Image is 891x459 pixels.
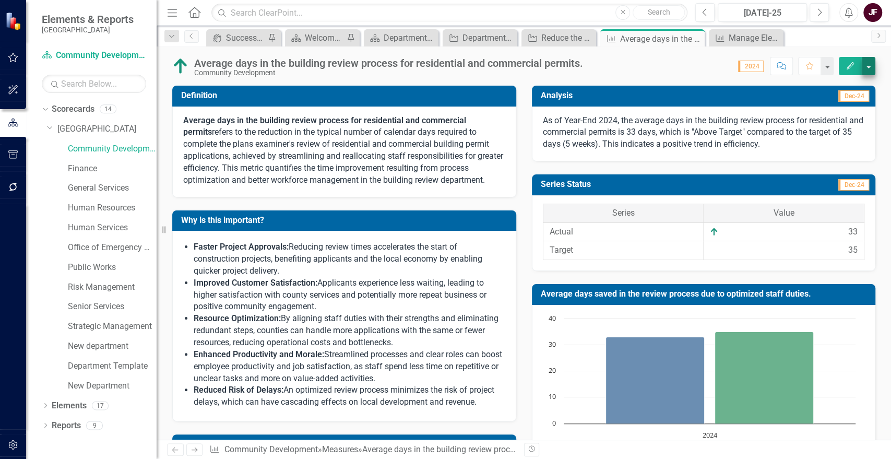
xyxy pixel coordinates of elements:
[194,278,317,288] strong: Improved Customer Satisfaction:
[552,418,556,428] text: 0
[549,313,556,323] text: 40
[729,31,781,44] div: Manage Elements
[715,332,813,423] path: 2024, 35. Target.
[549,366,556,375] text: 20
[194,349,505,385] p: Streamlined processes and clear roles can boost employee productivity and job satisfaction, as st...
[715,332,813,423] g: Target, bar series 2 of 2 with 1 bar.
[543,204,704,222] th: Series
[5,11,24,30] img: ClearPoint Strategy
[549,339,556,349] text: 30
[194,69,583,77] div: Community Development
[68,281,157,293] a: Risk Management
[52,400,87,412] a: Elements
[543,222,704,241] td: Actual
[68,340,157,352] a: New department
[42,50,146,62] a: Community Development
[541,289,871,299] h3: Average days saved in the review process due to optimized staff duties.
[181,216,511,225] h3: Why is this important?
[181,91,511,100] h3: Definition
[445,31,515,44] a: Department Goals
[305,31,344,44] div: Welcome Page
[194,242,289,252] strong: Faster Project Approvals:
[52,103,94,115] a: Scorecards
[648,8,670,16] span: Search
[226,31,265,44] div: Success Portal
[209,444,516,456] div: » »
[718,3,807,22] button: [DATE]-25
[541,91,706,100] h3: Analysis
[362,444,669,454] div: Average days in the building review process for residential and commercial permits.
[194,313,505,349] p: By aligning staff duties with their strengths and eliminating redundant steps, counties can handl...
[194,57,583,69] div: Average days in the building review process for residential and commercial permits.
[68,262,157,274] a: Public Works
[194,277,505,313] p: Applicants experience less waiting, leading to higher satisfaction with county services and poten...
[68,182,157,194] a: General Services
[211,4,687,22] input: Search ClearPoint...
[322,444,358,454] a: Measures
[172,58,189,75] img: Above Target
[838,179,869,191] span: Dec-24
[738,61,764,72] span: 2024
[57,123,157,135] a: [GEOGRAPHIC_DATA]
[194,385,283,395] strong: Reduced Risk of Delays:
[86,421,103,430] div: 9
[68,380,157,392] a: New Department
[704,204,864,222] th: Value
[863,3,882,22] button: JF
[384,31,436,44] div: Department Landing Page
[524,31,593,44] a: Reduce the building permit review time to six (6) weeks or less from application submission to re...
[702,430,717,440] text: 2024
[68,202,157,214] a: Human Resources
[605,337,704,423] g: Actual, bar series 1 of 2 with 1 bar.
[68,242,157,254] a: Office of Emergency Management
[100,105,116,114] div: 14
[68,360,157,372] a: Department Template
[209,31,265,44] a: Success Portal
[710,228,718,236] img: Above Target
[366,31,436,44] a: Department Landing Page
[194,384,505,408] p: An optimized review process minimizes the risk of project delays, which can have cascading effect...
[541,180,742,189] h3: Series Status
[68,143,157,155] a: Community Development
[711,31,781,44] a: Manage Elements
[68,222,157,234] a: Human Services
[462,31,515,44] div: Department Goals
[42,26,134,34] small: [GEOGRAPHIC_DATA]
[52,420,81,432] a: Reports
[633,5,685,20] button: Search
[42,13,134,26] span: Elements & Reports
[288,31,344,44] a: Welcome Page
[194,241,505,277] p: Reducing review times accelerates the start of construction projects, benefiting applicants and t...
[92,401,109,410] div: 17
[721,7,803,19] div: [DATE]-25
[620,32,702,45] div: Average days in the building review process for residential and commercial permits.
[605,337,704,423] path: 2024, 33. Actual.
[224,444,318,454] a: Community Development
[183,115,466,137] strong: Average days in the building review process for residential and commercial permits
[183,115,505,186] p: refers to the reduction in the typical number of calendar days required to complete the plans exa...
[848,226,858,238] div: 33
[68,321,157,333] a: Strategic Management
[838,90,869,102] span: Dec-24
[68,163,157,175] a: Finance
[541,31,593,44] div: Reduce the building permit review time to six (6) weeks or less from application submission to re...
[194,313,281,323] strong: Resource Optimization:
[194,349,324,359] strong: Enhanced Productivity and Morale:
[68,301,157,313] a: Senior Services
[42,75,146,93] input: Search Below...
[549,392,556,401] text: 10
[848,244,858,256] div: 35
[543,115,865,151] p: As of Year-End 2024, the average days in the building review process for residential and commerci...
[543,241,704,260] td: Target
